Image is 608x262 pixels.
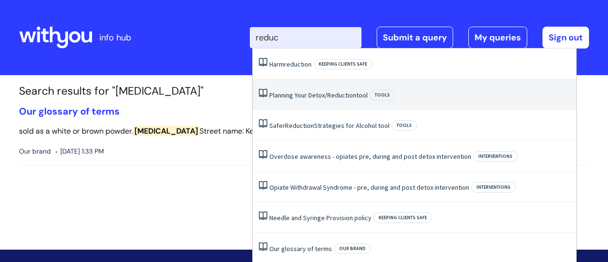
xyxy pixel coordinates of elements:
[269,121,389,130] a: SaferReductionStrategies for Alcohol tool
[19,85,589,98] h1: Search results for "[MEDICAL_DATA]"
[391,120,417,131] span: Tools
[269,244,332,253] a: Our glossary of terms
[19,105,120,117] a: Our glossary of terms
[327,91,356,99] span: Reduction
[370,90,395,100] span: Tools
[250,27,361,48] input: Search
[468,27,527,49] a: My queries
[269,91,368,99] a: Planning Your Detox/Reductiontool
[471,182,516,193] span: Interventions
[250,27,589,49] div: | -
[473,151,518,162] span: Interventions
[19,125,589,138] p: sold as a white or brown powder. Street name: Ket/Special K/Donkey Dust
[56,146,104,157] span: [DATE] 1:33 PM
[373,213,432,223] span: Keeping clients safe
[334,243,371,254] span: Our brand
[269,213,371,222] a: Needle and Syringe Provision policy
[99,30,131,45] p: info hub
[269,152,471,161] a: Overdose awareness - opiates pre, during and post detox intervention
[284,60,312,68] span: reduction
[542,27,589,49] a: Sign out
[133,126,199,136] span: [MEDICAL_DATA]
[269,60,312,68] a: Harmreduction
[313,59,372,69] span: Keeping clients safe
[285,121,314,130] span: Reduction
[19,146,51,157] span: Our brand
[377,27,453,49] a: Submit a query
[269,183,469,192] a: Opiate Withdrawal Syndrome - pre, during and post detox intervention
